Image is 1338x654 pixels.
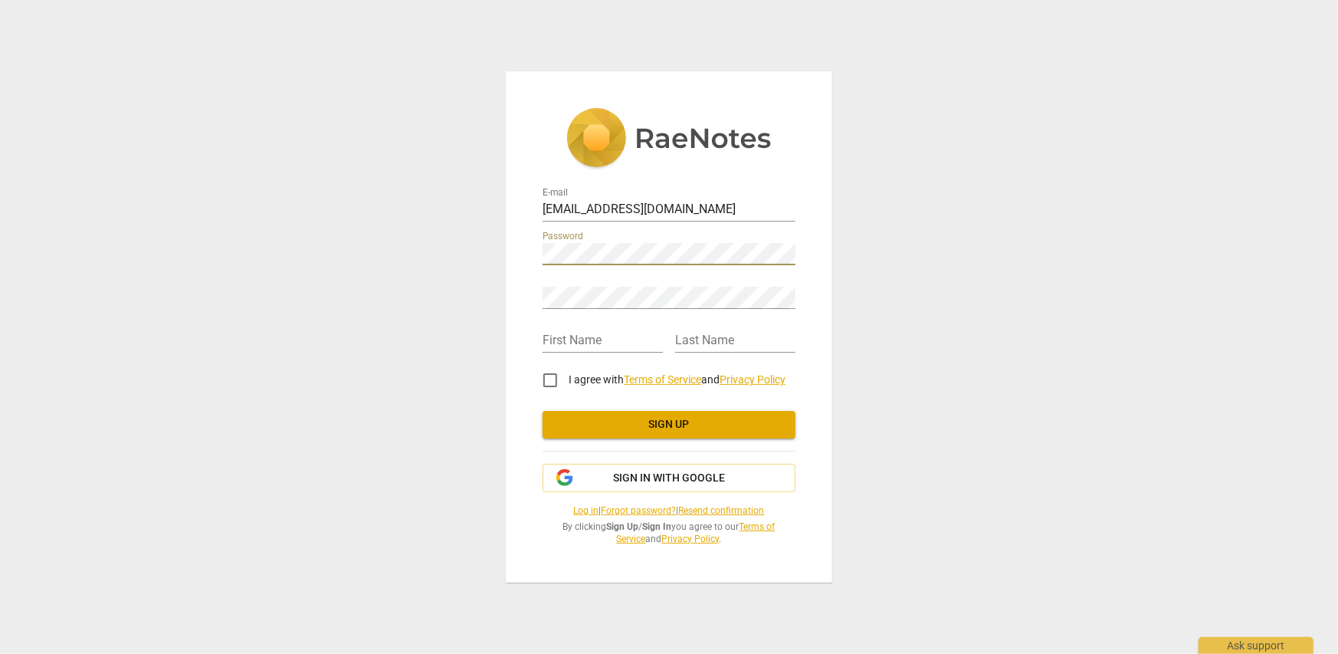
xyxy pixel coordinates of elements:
a: Log in [574,505,599,516]
a: Forgot password? [602,505,677,516]
a: Terms of Service [624,373,701,386]
a: Privacy Policy [662,534,720,544]
a: Terms of Service [617,521,776,545]
img: 5ac2273c67554f335776073100b6d88f.svg [566,108,772,171]
b: Sign In [643,521,672,532]
b: Sign Up [607,521,639,532]
a: Resend confirmation [679,505,765,516]
label: Password [543,232,583,241]
span: I agree with and [569,373,785,386]
span: Sign up [555,417,783,432]
span: | | [543,504,795,518]
button: Sign in with Google [543,464,795,493]
button: Sign up [543,411,795,439]
div: Ask support [1199,637,1313,654]
span: By clicking / you agree to our and . [543,521,795,546]
label: E-mail [543,188,568,197]
a: Privacy Policy [720,373,785,386]
span: Sign in with Google [613,471,725,486]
